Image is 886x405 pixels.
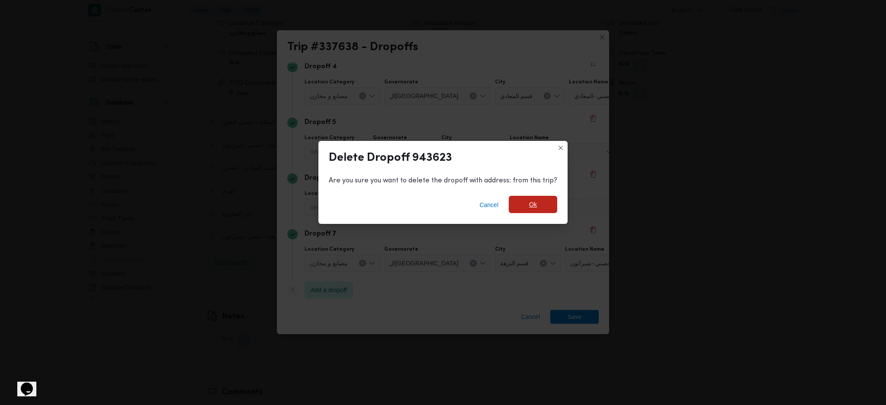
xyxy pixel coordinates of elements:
button: Ok [509,196,557,213]
span: Ok [529,199,537,210]
button: Cancel [476,196,502,214]
button: Closes this modal window [555,143,566,153]
div: Delete Dropoff 943623 [329,151,452,165]
span: Cancel [479,200,498,210]
div: Are you sure you want to delete the dropoff with address: from this trip? [329,175,557,186]
iframe: chat widget [9,370,36,396]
